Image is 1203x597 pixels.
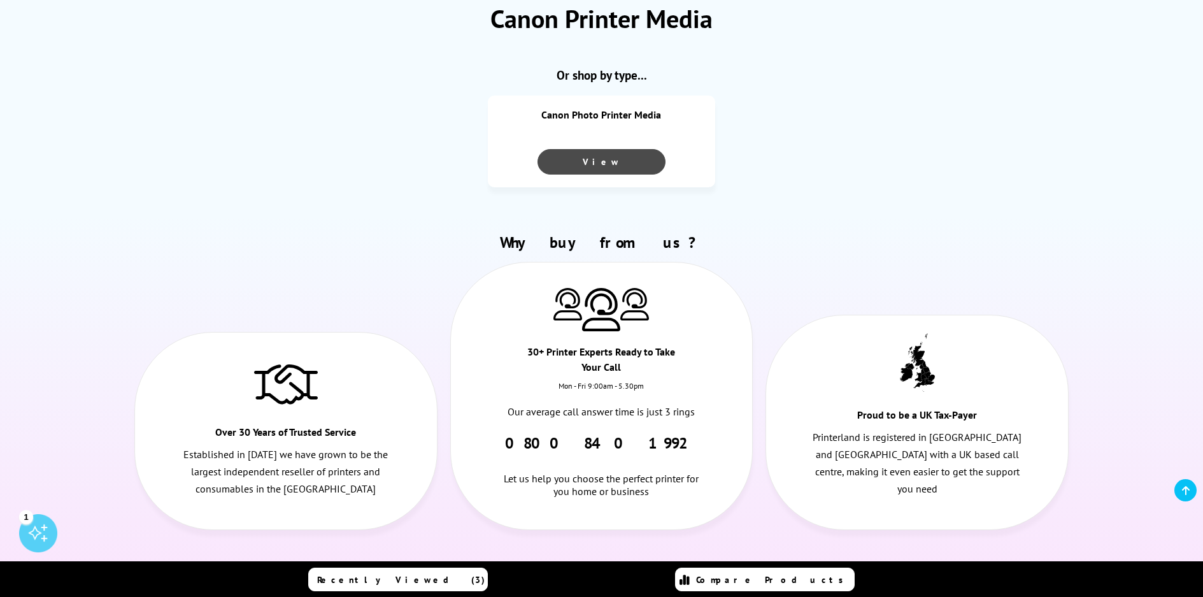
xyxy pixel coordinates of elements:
div: Mon - Fri 9:00am - 5.30pm [451,381,753,403]
p: Our average call answer time is just 3 rings [496,403,708,421]
img: UK tax payer [900,333,935,392]
p: Printerland is registered in [GEOGRAPHIC_DATA] and [GEOGRAPHIC_DATA] with a UK based call centre,... [811,429,1023,498]
a: Recently Viewed (3) [308,568,488,591]
img: Printer Experts [553,288,582,320]
img: Printer Experts [582,288,620,332]
a: Compare Products [675,568,855,591]
span: Compare Products [696,574,850,586]
div: Over 30 Years of Trusted Service [211,424,362,446]
a: View [537,149,665,175]
div: Let us help you choose the perfect printer for you home or business [496,453,708,498]
span: Recently Viewed (3) [317,574,485,586]
h2: Or shop by type... [128,67,1075,83]
div: 1 [19,510,33,524]
a: Canon Photo Printer Media [541,108,661,121]
div: 30+ Printer Experts Ready to Take Your Call [526,344,677,381]
p: Established in [DATE] we have grown to be the largest independent reseller of printers and consum... [180,446,392,498]
img: Printer Experts [620,288,649,320]
a: 0800 840 1992 [505,433,698,453]
div: Proud to be a UK Tax-Payer [842,407,993,429]
h1: Canon Printer Media [490,2,713,35]
h2: Why buy from us? [128,233,1075,252]
img: Trusted Service [254,358,318,409]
